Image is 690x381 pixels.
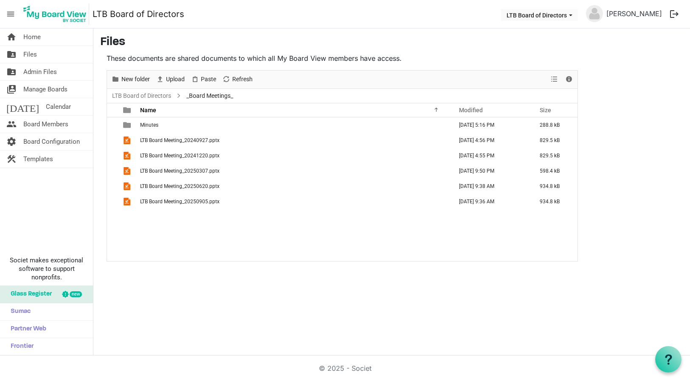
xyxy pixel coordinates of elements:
td: is template cell column header type [118,194,138,209]
a: [PERSON_NAME] [603,5,665,22]
h3: Files [100,35,683,50]
td: LTB Board Meeting_20241220.pptx is template cell column header Name [138,148,450,163]
span: Board Members [23,116,68,133]
td: is template cell column header type [118,117,138,133]
span: Name [140,107,156,114]
span: Sumac [6,303,31,320]
td: 829.5 kB is template cell column header Size [531,133,577,148]
button: Details [563,74,575,85]
div: Paste [188,71,219,88]
span: Paste [200,74,217,85]
span: Manage Boards [23,81,68,98]
td: checkbox [107,179,118,194]
button: LTB Board of Directors dropdownbutton [501,9,578,21]
span: Frontier [6,338,34,355]
td: June 20, 2025 4:55 PM column header Modified [450,148,531,163]
span: LTB Board Meeting_20240927.pptx [140,137,220,143]
span: Templates [23,151,53,168]
div: Refresh [219,71,256,88]
td: 288.8 kB is template cell column header Size [531,117,577,133]
td: March 06, 2025 9:50 PM column header Modified [450,163,531,179]
button: Paste [189,74,218,85]
img: My Board View Logo [21,3,89,25]
span: Minutes [140,122,158,128]
span: Partner Web [6,321,46,338]
td: checkbox [107,148,118,163]
td: 934.8 kB is template cell column header Size [531,194,577,209]
span: Calendar [46,98,71,115]
button: Upload [155,74,186,85]
span: LTB Board Meeting_20241220.pptx [140,153,220,159]
span: Home [23,28,41,45]
span: [DATE] [6,98,39,115]
span: construction [6,151,17,168]
td: is template cell column header type [118,179,138,194]
td: is template cell column header type [118,133,138,148]
span: folder_shared [6,63,17,80]
span: Modified [459,107,483,114]
span: menu [3,6,19,22]
td: 829.5 kB is template cell column header Size [531,148,577,163]
td: July 13, 2025 5:16 PM column header Modified [450,117,531,133]
td: 598.4 kB is template cell column header Size [531,163,577,179]
td: is template cell column header type [118,148,138,163]
button: New folder [110,74,152,85]
span: LTB Board Meeting_20250905.pptx [140,199,220,205]
img: no-profile-picture.svg [586,5,603,22]
td: 934.8 kB is template cell column header Size [531,179,577,194]
td: September 05, 2025 9:36 AM column header Modified [450,194,531,209]
button: View dropdownbutton [549,74,559,85]
td: checkbox [107,133,118,148]
span: _Board Meetings_ [185,91,235,101]
span: folder_shared [6,46,17,63]
td: LTB Board Meeting_20240927.pptx is template cell column header Name [138,133,450,148]
td: LTB Board Meeting_20250620.pptx is template cell column header Name [138,179,450,194]
div: Details [562,71,576,88]
button: Refresh [221,74,254,85]
a: LTB Board of Directors [93,6,184,23]
div: new [70,291,82,297]
span: Files [23,46,37,63]
td: checkbox [107,163,118,179]
span: LTB Board Meeting_20250620.pptx [140,183,220,189]
td: June 20, 2025 9:38 AM column header Modified [450,179,531,194]
p: These documents are shared documents to which all My Board View members have access. [107,53,578,63]
td: Minutes is template cell column header Name [138,117,450,133]
td: checkbox [107,194,118,209]
span: Size [540,107,551,114]
div: Upload [153,71,188,88]
a: LTB Board of Directors [110,91,173,101]
span: switch_account [6,81,17,98]
span: New folder [121,74,151,85]
td: LTB Board Meeting_20250307.pptx is template cell column header Name [138,163,450,179]
span: LTB Board Meeting_20250307.pptx [140,168,220,174]
button: logout [665,5,683,23]
div: New folder [108,71,153,88]
span: Refresh [231,74,253,85]
a: © 2025 - Societ [319,364,372,372]
span: home [6,28,17,45]
span: Societ makes exceptional software to support nonprofits. [4,256,89,281]
td: LTB Board Meeting_20250905.pptx is template cell column header Name [138,194,450,209]
td: June 20, 2025 4:56 PM column header Modified [450,133,531,148]
span: Board Configuration [23,133,80,150]
span: Glass Register [6,286,52,303]
span: people [6,116,17,133]
a: My Board View Logo [21,3,93,25]
span: settings [6,133,17,150]
td: is template cell column header type [118,163,138,179]
span: Admin Files [23,63,57,80]
span: Upload [165,74,186,85]
div: View [547,71,562,88]
td: checkbox [107,117,118,133]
